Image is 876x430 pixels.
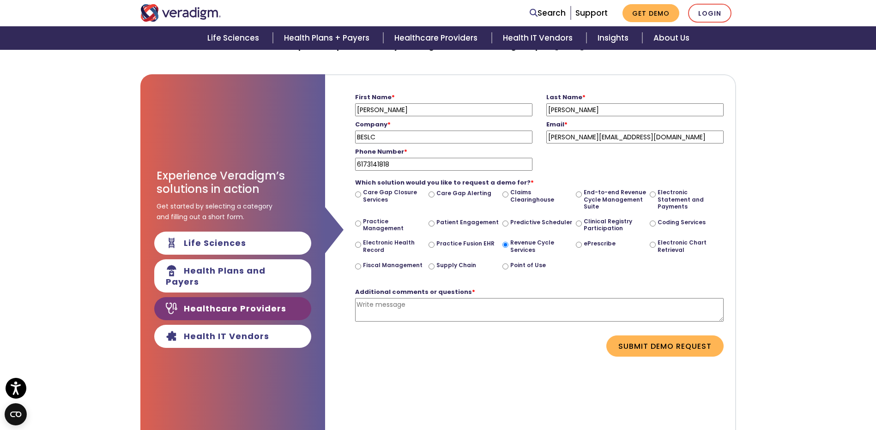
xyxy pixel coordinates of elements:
label: Predictive Scheduler [510,219,572,226]
input: Phone Number [355,158,532,171]
label: Supply Chain [436,262,476,269]
label: Electronic Health Record [363,239,425,253]
input: firstlastname@website.com [546,131,724,143]
label: End-to-end Revenue Cycle Management Suite [584,189,646,210]
label: Point of Use [510,262,546,269]
input: First Name [355,103,532,116]
label: Patient Engagement [436,219,499,226]
label: Electronic Statement and Payments [658,189,720,210]
label: Fiscal Management [363,262,423,269]
img: Veradigm logo [140,4,221,22]
label: Claims Clearinghouse [510,189,573,203]
strong: Which solution would you like to request a demo for? [355,178,534,187]
a: Insights [586,26,642,50]
label: Clinical Registry Participation [584,218,646,232]
button: Open CMP widget [5,403,27,425]
strong: Additional comments or questions [355,287,475,296]
strong: Email [546,120,568,129]
span: Get started by selecting a category and filling out a short form. [157,201,272,222]
label: Practice Management [363,218,425,232]
input: Company [355,131,532,143]
label: Practice Fusion EHR [436,240,495,247]
a: About Us [642,26,701,50]
a: Health Plans + Payers [273,26,383,50]
label: Electronic Chart Retrieval [658,239,720,253]
strong: Company [355,120,391,129]
label: ePrescribe [584,240,616,247]
strong: Last Name [546,93,586,102]
a: Search [530,7,566,19]
input: Last Name [546,103,724,116]
label: Revenue Cycle Services [510,239,573,253]
a: Get Demo [622,4,679,22]
a: Healthcare Providers [383,26,491,50]
strong: Explore the possibilities by booking time with a Veradigm expert [DATE]. [290,40,586,51]
a: Life Sciences [196,26,273,50]
a: Support [575,7,608,18]
strong: First Name [355,93,395,102]
a: Login [688,4,731,23]
button: Submit Demo Request [606,335,724,357]
a: Health IT Vendors [492,26,586,50]
label: Coding Services [658,219,706,226]
label: Care Gap Closure Services [363,189,425,203]
h3: Experience Veradigm’s solutions in action [157,169,309,196]
label: Care Gap Alerting [436,190,491,197]
iframe: Drift Chat Widget [699,373,865,419]
strong: Phone Number [355,147,407,156]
